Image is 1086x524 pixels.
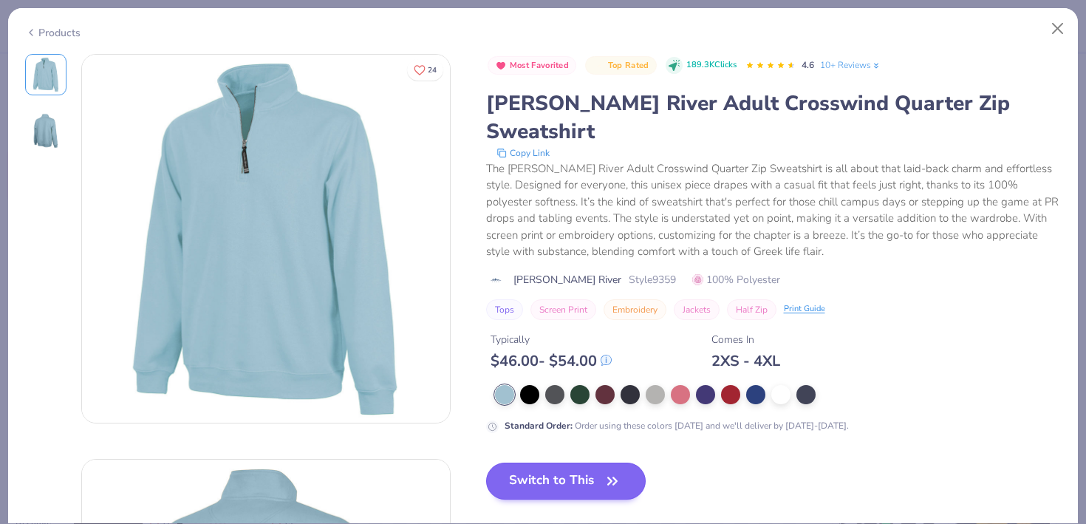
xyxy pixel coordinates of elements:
[491,332,612,347] div: Typically
[486,89,1062,146] div: [PERSON_NAME] River Adult Crosswind Quarter Zip Sweatshirt
[674,299,720,320] button: Jackets
[428,67,437,74] span: 24
[692,272,780,287] span: 100% Polyester
[407,59,443,81] button: Like
[604,299,666,320] button: Embroidery
[593,60,605,72] img: Top Rated sort
[495,60,507,72] img: Most Favorited sort
[491,352,612,370] div: $ 46.00 - $ 54.00
[711,332,780,347] div: Comes In
[686,59,737,72] span: 189.3K Clicks
[629,272,676,287] span: Style 9359
[745,54,796,78] div: 4.6 Stars
[486,274,506,286] img: brand logo
[585,56,656,75] button: Badge Button
[25,25,81,41] div: Products
[505,420,573,432] strong: Standard Order :
[711,352,780,370] div: 2XS - 4XL
[530,299,596,320] button: Screen Print
[492,146,554,160] button: copy to clipboard
[28,57,64,92] img: Front
[486,463,646,500] button: Switch to This
[608,61,649,69] span: Top Rated
[486,160,1062,260] div: The [PERSON_NAME] River Adult Crosswind Quarter Zip Sweatshirt is all about that laid-back charm ...
[505,419,849,432] div: Order using these colors [DATE] and we'll deliver by [DATE]-[DATE].
[488,56,577,75] button: Badge Button
[727,299,776,320] button: Half Zip
[820,58,881,72] a: 10+ Reviews
[28,113,64,149] img: Back
[82,55,450,423] img: Front
[486,299,523,320] button: Tops
[784,303,825,316] div: Print Guide
[513,272,621,287] span: [PERSON_NAME] River
[510,61,569,69] span: Most Favorited
[1044,15,1072,43] button: Close
[802,59,814,71] span: 4.6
